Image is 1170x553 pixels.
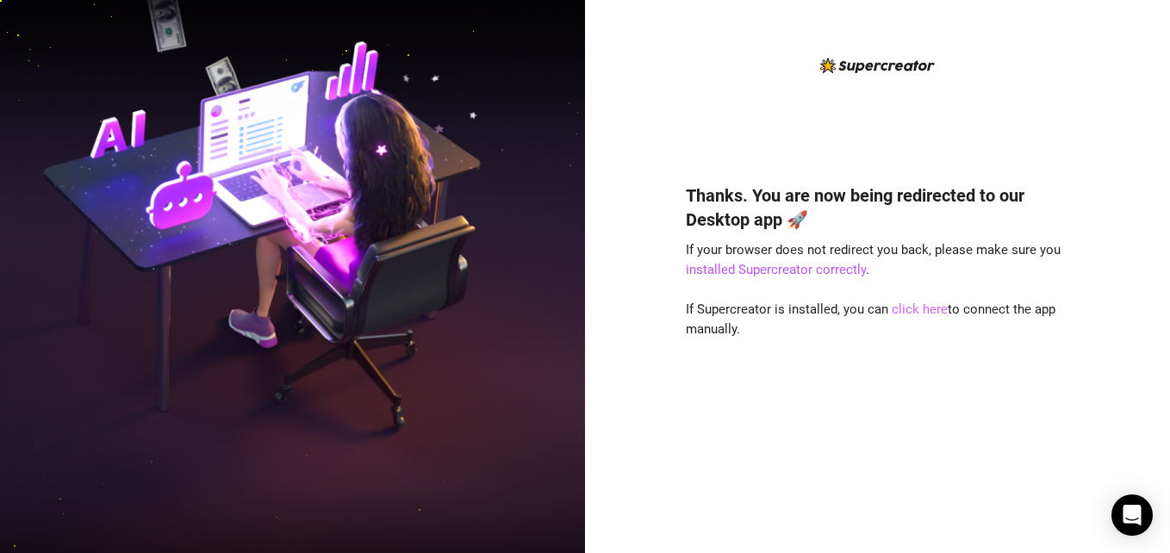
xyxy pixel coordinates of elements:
div: Open Intercom Messenger [1111,494,1153,536]
img: logo-BBDzfeDw.svg [820,58,935,73]
span: If Supercreator is installed, you can to connect the app manually. [686,301,1055,338]
a: click here [892,301,948,317]
a: installed Supercreator correctly [686,262,866,277]
h4: Thanks. You are now being redirected to our Desktop app 🚀 [686,183,1070,232]
span: If your browser does not redirect you back, please make sure you . [686,242,1061,278]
